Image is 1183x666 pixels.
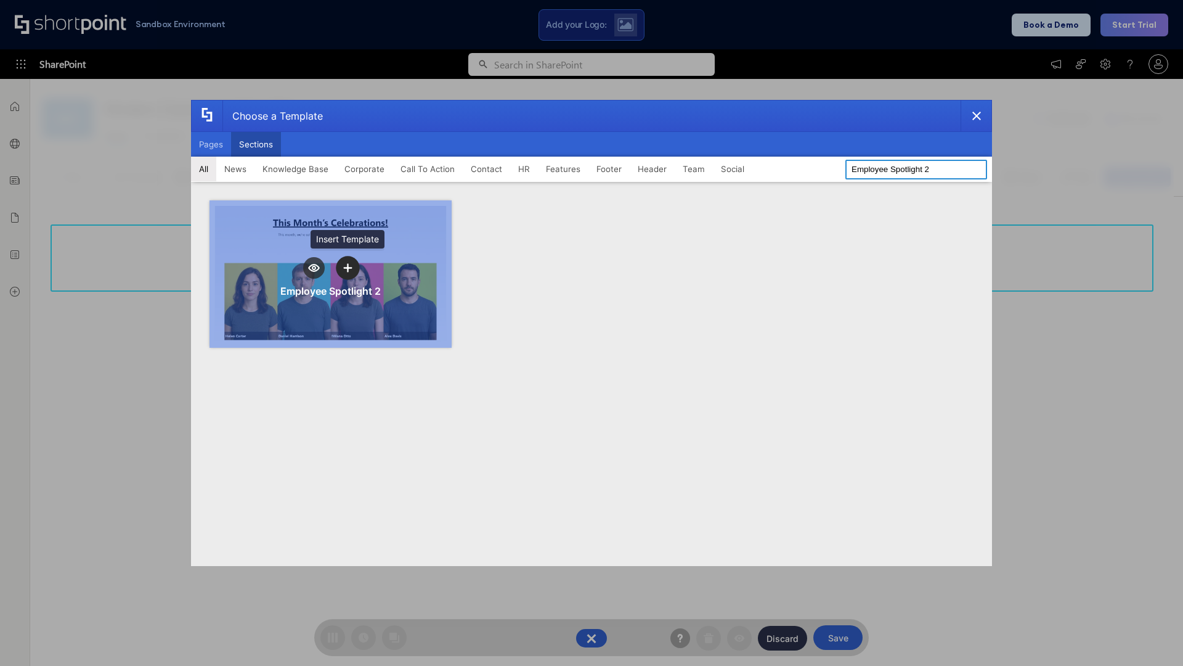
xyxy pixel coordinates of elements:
button: Team [675,157,713,181]
button: Footer [588,157,630,181]
button: Contact [463,157,510,181]
button: Sections [231,132,281,157]
input: Search [845,160,987,179]
button: All [191,157,216,181]
button: HR [510,157,538,181]
button: News [216,157,254,181]
div: template selector [191,100,992,566]
div: Employee Spotlight 2 [280,285,381,297]
button: Knowledge Base [254,157,336,181]
button: Call To Action [392,157,463,181]
iframe: Chat Widget [1121,607,1183,666]
button: Pages [191,132,231,157]
div: Choose a Template [222,101,323,131]
button: Corporate [336,157,392,181]
button: Social [713,157,752,181]
button: Header [630,157,675,181]
button: Features [538,157,588,181]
